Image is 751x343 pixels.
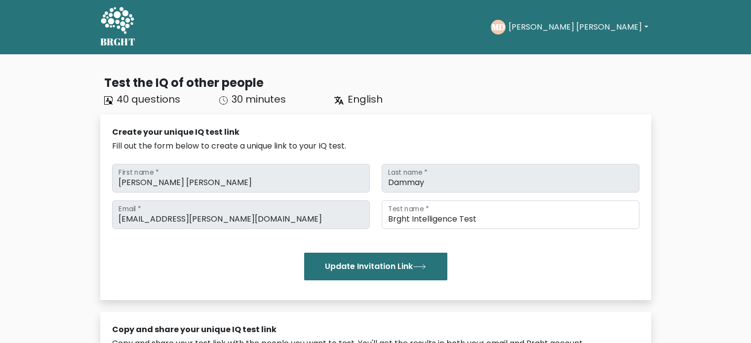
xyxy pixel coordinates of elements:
[112,164,370,192] input: First name
[117,92,180,106] span: 40 questions
[112,126,639,138] div: Create your unique IQ test link
[104,74,651,92] div: Test the IQ of other people
[348,92,383,106] span: English
[506,21,651,34] button: [PERSON_NAME] [PERSON_NAME]
[382,164,639,192] input: Last name
[382,200,639,229] input: Test name
[100,36,136,48] h5: BRGHT
[304,253,447,280] button: Update Invitation Link
[112,200,370,229] input: Email
[112,140,639,152] div: Fill out the form below to create a unique link to your IQ test.
[492,21,505,33] text: MD
[232,92,286,106] span: 30 minutes
[100,4,136,50] a: BRGHT
[112,324,639,336] div: Copy and share your unique IQ test link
